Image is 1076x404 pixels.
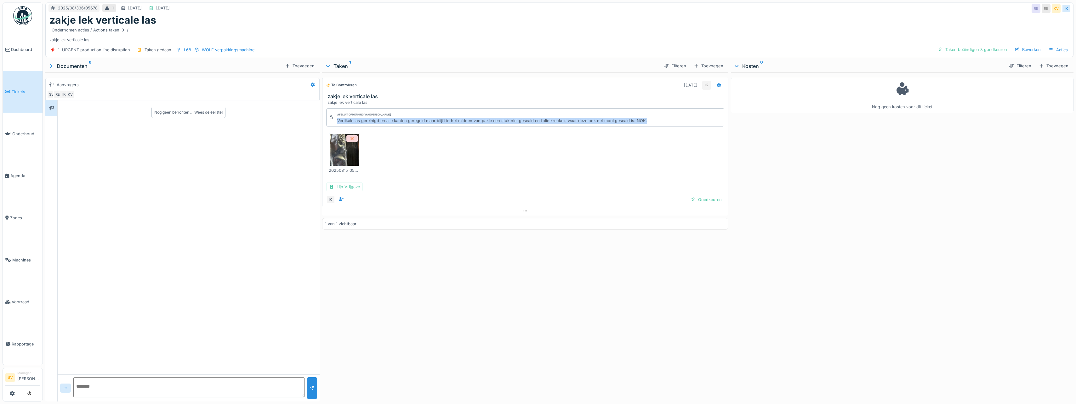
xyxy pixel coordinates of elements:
li: SV [5,373,15,382]
div: Te controleren [326,82,357,88]
span: Tickets [12,89,40,95]
div: Afsluit opmerking van [PERSON_NAME] [337,113,391,117]
div: Documenten [48,62,282,70]
div: KV [66,90,75,99]
div: Filteren [1006,62,1034,70]
div: IK [326,195,335,204]
div: 1 van 1 zichtbaar [325,221,356,227]
div: Ondernomen acties / Actions taken / [52,27,128,33]
div: Nog geen berichten … Wees de eerste! [154,109,223,115]
sup: 0 [760,62,763,70]
div: IK [702,81,711,90]
a: Zones [3,197,43,239]
div: Nog geen kosten voor dit ticket [735,81,1069,110]
div: Aanvragers [57,82,79,88]
div: 1 [112,5,114,11]
div: Taken [325,62,659,70]
div: Toevoegen [1036,62,1071,70]
span: Rapportage [12,341,40,347]
a: Tickets [3,71,43,113]
span: Voorraad [12,299,40,305]
a: Machines [3,239,43,281]
div: 1. URGENT production line disruption [58,47,130,53]
a: Dashboard [3,29,43,71]
span: Zones [10,215,40,221]
div: [DATE] [128,5,142,11]
div: zakje lek verticale las [49,26,1069,42]
div: Filteren [661,62,689,70]
div: Taken beëindigen & goedkeuren [935,45,1010,54]
div: 20250815_052908.jpg [329,167,360,173]
div: Toevoegen [691,62,726,70]
div: [DATE] [684,82,697,88]
h3: zakje lek verticale las [327,93,726,99]
li: [PERSON_NAME] [17,371,40,384]
a: Onderhoud [3,113,43,155]
div: Toevoegen [282,62,317,70]
img: Badge_color-CXgf-gQk.svg [13,6,32,25]
div: IK [1062,4,1071,13]
div: L68 [184,47,191,53]
div: 2025/08/336/05678 [58,5,98,11]
div: IK [60,90,68,99]
sup: 0 [89,62,92,70]
div: RE [1042,4,1050,13]
a: Rapportage [3,323,43,365]
span: Onderhoud [12,131,40,137]
div: Vertikale las gereinigd en alle kanten geregeld maar blijft in het midden van pakje een stuk niet... [337,118,647,124]
div: Taken gedaan [145,47,171,53]
div: Kosten [733,62,1004,70]
span: Dashboard [11,47,40,53]
a: Agenda [3,155,43,197]
h1: zakje lek verticale las [49,14,156,26]
div: RE [1032,4,1040,13]
img: 99pqw3b2cfr25lmv8n8hpop6f088 [330,134,359,166]
span: Machines [12,257,40,263]
span: Agenda [10,173,40,179]
sup: 1 [349,62,351,70]
div: Bewerken [1012,45,1043,54]
div: [DATE] [156,5,170,11]
div: Acties [1046,45,1071,54]
div: zakje lek verticale las [327,99,726,105]
a: Voorraad [3,281,43,323]
div: Lijn Vrijgave [326,182,363,191]
a: SV Manager[PERSON_NAME] [5,371,40,386]
div: Goedkeuren [688,195,724,204]
div: Manager [17,371,40,375]
div: WOLF verpakkingsmachine [202,47,254,53]
div: SV [47,90,56,99]
div: KV [1052,4,1061,13]
div: RE [53,90,62,99]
